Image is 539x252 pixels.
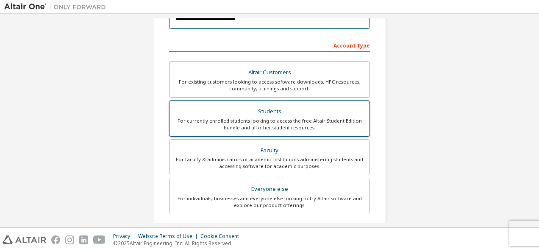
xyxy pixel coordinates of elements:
[175,156,364,170] div: For faculty & administrators of academic institutions administering students and accessing softwa...
[175,145,364,157] div: Faculty
[175,183,364,195] div: Everyone else
[113,240,244,247] p: © 2025 Altair Engineering, Inc. All Rights Reserved.
[138,233,200,240] div: Website Terms of Use
[175,67,364,78] div: Altair Customers
[175,118,364,131] div: For currently enrolled students looking to access the free Altair Student Edition bundle and all ...
[65,235,74,244] img: instagram.svg
[79,235,88,244] img: linkedin.svg
[175,106,364,118] div: Students
[113,233,138,240] div: Privacy
[175,78,364,92] div: For existing customers looking to access software downloads, HPC resources, community, trainings ...
[4,3,110,11] img: Altair One
[169,38,370,52] div: Account Type
[200,233,244,240] div: Cookie Consent
[3,235,46,244] img: altair_logo.svg
[51,235,60,244] img: facebook.svg
[175,195,364,209] div: For individuals, businesses and everyone else looking to try Altair software and explore our prod...
[93,235,106,244] img: youtube.svg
